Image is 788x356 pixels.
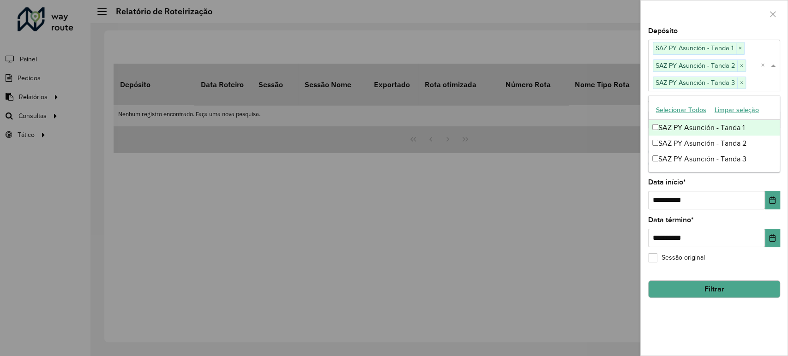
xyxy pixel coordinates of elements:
span: SAZ PY Asunción - Tanda 2 [653,60,737,71]
span: × [737,60,746,71]
label: Sessão original [648,253,705,262]
div: SAZ PY Asunción - Tanda 1 [649,120,780,136]
label: Depósito [648,25,678,36]
span: × [736,43,744,54]
span: Clear all [761,60,769,71]
label: Data término [648,214,694,225]
span: × [737,77,746,89]
button: Selecionar Todos [652,103,710,117]
span: SAZ PY Asunción - Tanda 3 [653,77,737,88]
span: SAZ PY Asunción - Tanda 1 [653,42,736,53]
button: Limpar seleção [710,103,763,117]
div: SAZ PY Asunción - Tanda 3 [649,151,780,167]
button: Choose Date [765,191,780,209]
button: Filtrar [648,280,780,298]
button: Choose Date [765,229,780,247]
ng-dropdown-panel: Options list [648,95,780,172]
div: SAZ PY Asunción - Tanda 2 [649,136,780,151]
label: Data início [648,177,686,188]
